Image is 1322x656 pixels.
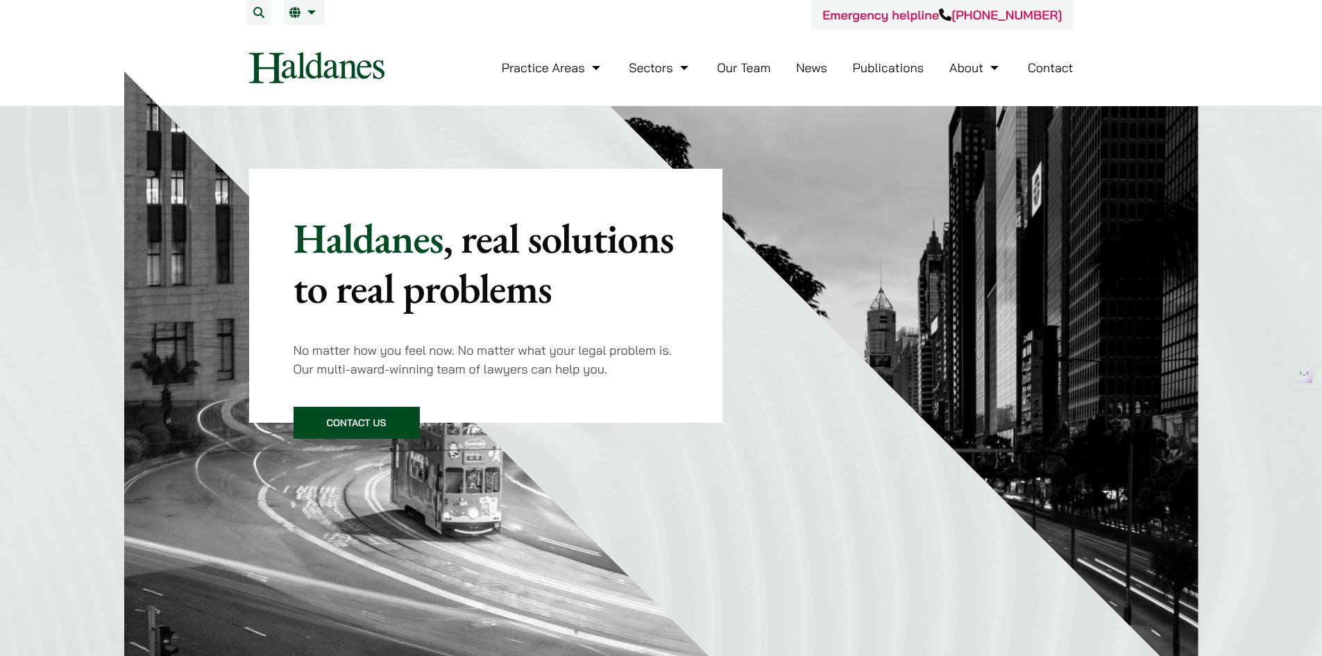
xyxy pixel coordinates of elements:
[294,213,679,313] p: Haldanes
[294,211,674,315] mark: , real solutions to real problems
[249,52,384,83] img: Logo of Haldanes
[289,7,319,18] a: EN
[949,60,1002,76] a: About
[294,407,420,439] a: Contact Us
[629,60,691,76] a: Sectors
[717,60,770,76] a: Our Team
[853,60,924,76] a: Publications
[294,341,679,378] p: No matter how you feel now. No matter what your legal problem is. Our multi-award-winning team of...
[1028,60,1074,76] a: Contact
[796,60,827,76] a: News
[822,7,1062,23] a: Emergency helpline[PHONE_NUMBER]
[502,60,604,76] a: Practice Areas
